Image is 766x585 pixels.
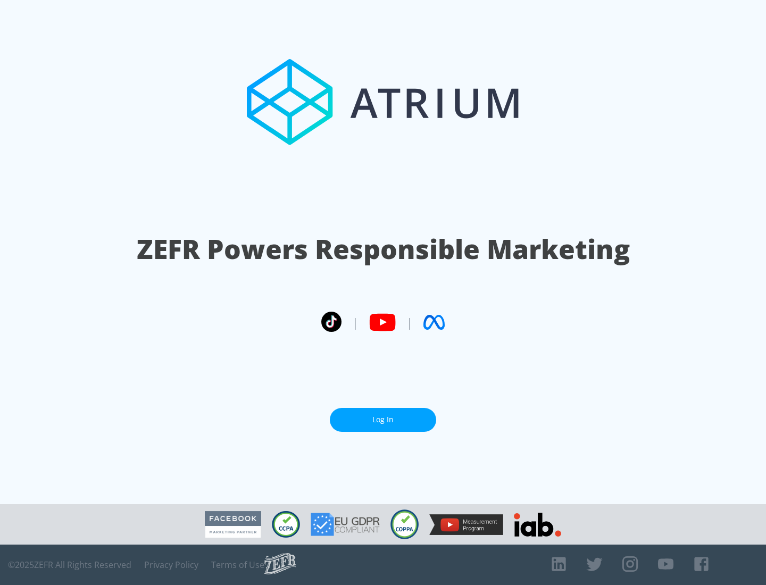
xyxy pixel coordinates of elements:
span: | [352,314,359,330]
img: CCPA Compliant [272,511,300,538]
img: COPPA Compliant [390,509,419,539]
span: | [406,314,413,330]
img: Facebook Marketing Partner [205,511,261,538]
a: Privacy Policy [144,559,198,570]
img: IAB [514,513,561,537]
a: Terms of Use [211,559,264,570]
img: GDPR Compliant [311,513,380,536]
h1: ZEFR Powers Responsible Marketing [137,231,630,268]
img: YouTube Measurement Program [429,514,503,535]
a: Log In [330,408,436,432]
span: © 2025 ZEFR All Rights Reserved [8,559,131,570]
